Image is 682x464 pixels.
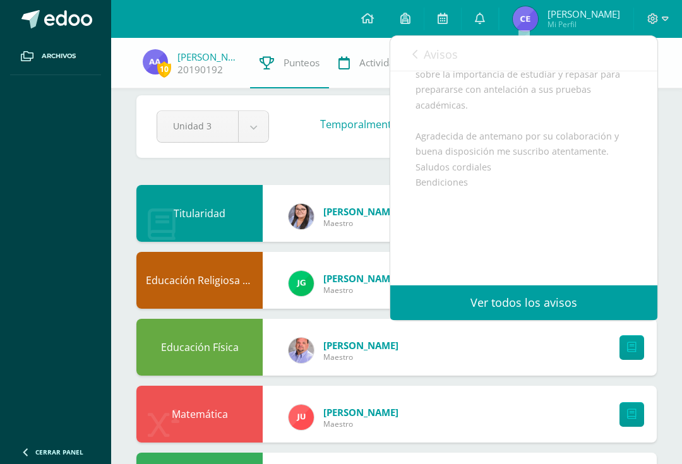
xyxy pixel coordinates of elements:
span: [PERSON_NAME] [323,339,398,352]
span: Archivos [42,51,76,61]
span: [PERSON_NAME] [547,8,620,20]
span: 239 [554,46,571,60]
span: 10 [157,61,171,77]
img: b5613e1a4347ac065b47e806e9a54e9c.png [289,405,314,430]
a: Ver todos los avisos [390,285,657,320]
span: Mi Perfil [547,19,620,30]
span: Punteos [284,56,320,69]
img: ef9c900c9d96c1f5ecd5ac73fb004a57.png [513,6,538,32]
div: Educación Física [136,319,263,376]
a: Punteos [250,38,329,88]
a: Unidad 3 [157,111,268,142]
img: 3da61d9b1d2c0c7b8f7e89c78bbce001.png [289,271,314,296]
span: Unidad 3 [173,111,222,141]
span: Actividades [359,56,410,69]
span: Avisos [424,47,458,62]
img: 6c58b5a751619099581147680274b29f.png [289,338,314,363]
span: Cerrar panel [35,448,83,456]
a: 20190192 [177,63,223,76]
img: b03a439a4d216098b3f5fe53175691e7.png [143,49,168,74]
span: avisos sin leer [554,46,635,60]
img: 17db063816693a26b2c8d26fdd0faec0.png [289,204,314,229]
span: Maestro [323,419,398,429]
span: [PERSON_NAME] [323,205,398,218]
div: Matemática [136,386,263,443]
h3: Temporalmente las notas . [320,117,596,131]
span: Maestro [323,285,398,295]
a: Actividades [329,38,420,88]
a: [PERSON_NAME] [177,51,241,63]
span: [PERSON_NAME] [323,272,398,285]
span: Maestro [323,352,398,362]
span: Maestro [323,218,398,229]
a: Archivos [10,38,101,75]
div: Educación Religiosa Escolar [136,252,263,309]
span: [PERSON_NAME] [323,406,398,419]
div: Titularidad [136,185,263,242]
